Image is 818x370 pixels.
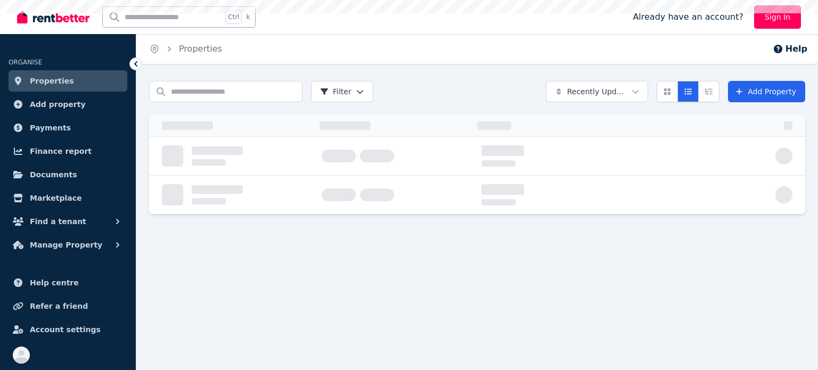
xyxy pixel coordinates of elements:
a: Marketplace [9,187,127,209]
div: View options [657,81,719,102]
button: Compact list view [677,81,699,102]
a: Documents [9,164,127,185]
span: Finance report [30,145,92,158]
span: Ctrl [225,10,242,24]
a: Add property [9,94,127,115]
span: Find a tenant [30,215,86,228]
span: Properties [30,75,74,87]
span: ORGANISE [9,59,42,66]
a: Finance report [9,141,127,162]
span: k [246,13,250,21]
a: Help centre [9,272,127,293]
a: Properties [179,44,222,54]
a: Sign In [754,5,801,29]
button: Card view [657,81,678,102]
button: Filter [311,81,373,102]
span: Documents [30,168,77,181]
button: Find a tenant [9,211,127,232]
button: Recently Updated [546,81,648,102]
button: Help [773,43,807,55]
span: Filter [320,86,351,97]
span: Payments [30,121,71,134]
a: Account settings [9,319,127,340]
span: Help centre [30,276,79,289]
span: Already have an account? [633,11,743,23]
span: Marketplace [30,192,81,204]
img: RentBetter [17,9,89,25]
span: Manage Property [30,239,102,251]
span: Add property [30,98,86,111]
button: Manage Property [9,234,127,256]
a: Properties [9,70,127,92]
a: Refer a friend [9,295,127,317]
a: Payments [9,117,127,138]
a: Add Property [728,81,805,102]
span: Account settings [30,323,101,336]
span: Refer a friend [30,300,88,313]
nav: Breadcrumb [136,34,235,64]
button: Expanded list view [698,81,719,102]
span: Recently Updated [567,86,627,97]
